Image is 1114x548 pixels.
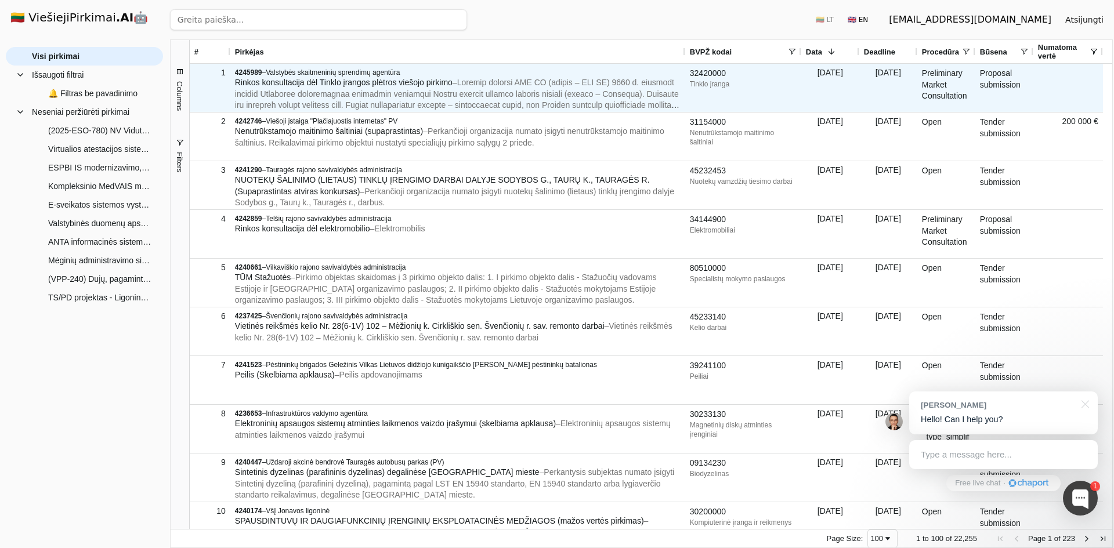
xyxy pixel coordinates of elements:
div: – [235,409,681,418]
div: Open [917,307,975,355]
div: [DATE] [801,64,859,112]
span: Infrastruktūros valdymo agentūra [266,409,367,418]
div: Kelio darbai [690,323,797,332]
div: [DATE] [801,453,859,502]
button: 🇬🇧 EN [841,10,875,29]
span: Rinkos konsultacija dėl elektromobilio [235,224,370,233]
span: Visi pirkimai [32,48,79,65]
span: Telšių rajono savivaldybės administracija [266,215,391,223]
span: # [194,48,198,56]
div: Open [917,259,975,307]
span: of [1054,534,1061,543]
span: NUOTEKŲ ŠALINIMO (LIETAUS) TINKLŲ ĮRENGIMO DARBAI DALYJE SODYBOS G., TAURŲ K., TAURAGĖS R. (Supap... [235,175,650,196]
div: Tender submission [975,259,1033,307]
span: Pėstininkų brigados Geležinis Vilkas Lietuvos didžiojo kunigaikščio [PERSON_NAME] pėstininkų bata... [266,361,597,369]
span: – Elektroninių apsaugos sistemų atminties laikmenos vaizdo įrašymui [235,419,671,440]
div: Open [917,112,975,161]
span: Kompleksinio MedVAIS modernizavimo sprendimo sukūrimas ir įdiegimas [48,177,151,195]
span: 4242859 [235,215,262,223]
div: [DATE] [859,259,917,307]
span: (VPP-240) Dujų, pagamintų iš atsinaujinančių energijos šaltinių, kilmės garantijų registro IT pas... [48,270,151,288]
div: Last Page [1098,534,1108,543]
div: 30200000 [690,506,797,518]
span: Free live chat [955,478,1000,489]
div: [DATE] [801,112,859,161]
span: Viešoji įstaiga "Plačiajuostis internetas" PV [266,117,397,125]
div: – [235,68,681,77]
div: Next Page [1082,534,1091,543]
span: Virtualios atestacijos sistemos VASIS priežiūros ir modifikavimo paslaugos [48,140,151,158]
span: ANTA informacinės sistemos priežiūros ir vystymo paslaugos (Atviras konkursas) [48,233,151,251]
span: VšĮ Jonavos ligoninė [266,507,330,515]
span: Pirkėjas [235,48,264,56]
div: First Page [996,534,1005,543]
span: Neseniai peržiūrėti pirkimai [32,103,129,121]
span: – Peilis apdovanojimams [335,370,422,379]
span: – Elektromobilis [370,224,425,233]
div: Kompiuterinė įranga ir reikmenys [690,518,797,527]
span: – Perkančioji organizacija numato įsigyti nuotekų šalinimo (lietaus) tinklų įrengimo dalyje Sodyb... [235,187,674,208]
a: Free live chat· [946,475,1060,491]
span: Deadline [864,48,895,56]
div: Type a message here... [909,440,1098,469]
div: – [235,360,681,369]
div: – [235,506,681,516]
div: [DATE] [859,453,917,502]
div: 2 [194,113,226,130]
span: Page [1028,534,1046,543]
div: 100 [870,534,883,543]
span: Vilkaviškio rajono savivaldybės administracija [266,263,406,271]
div: 32420000 [690,68,797,79]
img: Jonas [885,413,903,430]
div: Elektromobiliai [690,226,797,235]
span: 4241523 [235,361,262,369]
div: [PERSON_NAME] [921,400,1075,411]
span: Tauragės rajono savivaldybės administracija [266,166,402,174]
div: [DATE] [859,210,917,258]
div: Page Size: [827,534,863,543]
div: Nenutrūkstamojo maitinimo šaltiniai [690,128,797,147]
div: Tinklo įranga [690,79,797,89]
span: 4237425 [235,312,262,320]
div: Specialistų mokymo paslaugos [690,274,797,284]
div: – [235,165,681,175]
span: – Loremip dolorsi AME CO (adipis – ELI SE) 9660 d. eiusmodt incidid Utlaboree doloremagnaa enimad... [235,78,679,371]
span: 4242746 [235,117,262,125]
div: Open [917,161,975,209]
div: 7 [194,357,226,373]
span: Filters [175,152,184,172]
div: 80510000 [690,263,797,274]
div: Preliminary Market Consultation [917,64,975,112]
div: Proposal submission [975,210,1033,258]
span: Sintetinis dyzelinas (parafininis dyzelinas) degalinėse [GEOGRAPHIC_DATA] mieste [235,467,540,477]
div: [DATE] [801,307,859,355]
div: Magnetinių diskų atminties įrenginiai [690,420,797,439]
div: [DATE] [859,356,917,404]
span: Rinkos konsultacija dėl Tinklo įrangos plėtros viešojo pirkimo [235,78,453,87]
div: Previous Page [1012,534,1021,543]
div: 200 000 € [1033,112,1103,161]
div: [DATE] [859,64,917,112]
span: 4236653 [235,409,262,418]
span: Numatoma vertė [1038,43,1089,60]
div: Page Size [867,529,898,548]
span: – Pirkimo objektas skaidomas į 3 pirkimo objekto dalis: 1. I pirkimo objekto dalis - Stažuočių va... [235,273,657,304]
div: · [1003,478,1006,489]
span: ESPBI IS modernizavimo, siekiant sukurti medicininių klasterių duomenų mainų ir stebėsenos platfo... [48,159,151,176]
span: of [946,534,952,543]
span: Mėginių administravimo sistemos (MĖGIS) atnaujinimo paslaugos (Atviras konkursas) [48,252,151,269]
span: Elektroninių apsaugos sistemų atminties laikmenos vaizdo įrašymui (skelbiama apklausa) [235,419,556,428]
div: – [235,214,681,223]
div: 4 [194,211,226,227]
span: 4240174 [235,507,262,515]
div: – [235,311,681,321]
span: Nenutrūkstamojo maitinimo šaltiniai (supaprastintas) [235,126,423,136]
div: Tender submission [975,161,1033,209]
span: Išsaugoti filtrai [32,66,84,84]
button: Atsijungti [1056,9,1113,30]
span: Data [806,48,822,56]
span: Peilis (Skelbiama apklausa) [235,370,335,379]
p: Hello! Can I help you? [921,413,1086,426]
div: 3 [194,162,226,179]
span: Uždaroji akcinė bendrovė Tauragės autobusų parkas (PV) [266,458,444,466]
